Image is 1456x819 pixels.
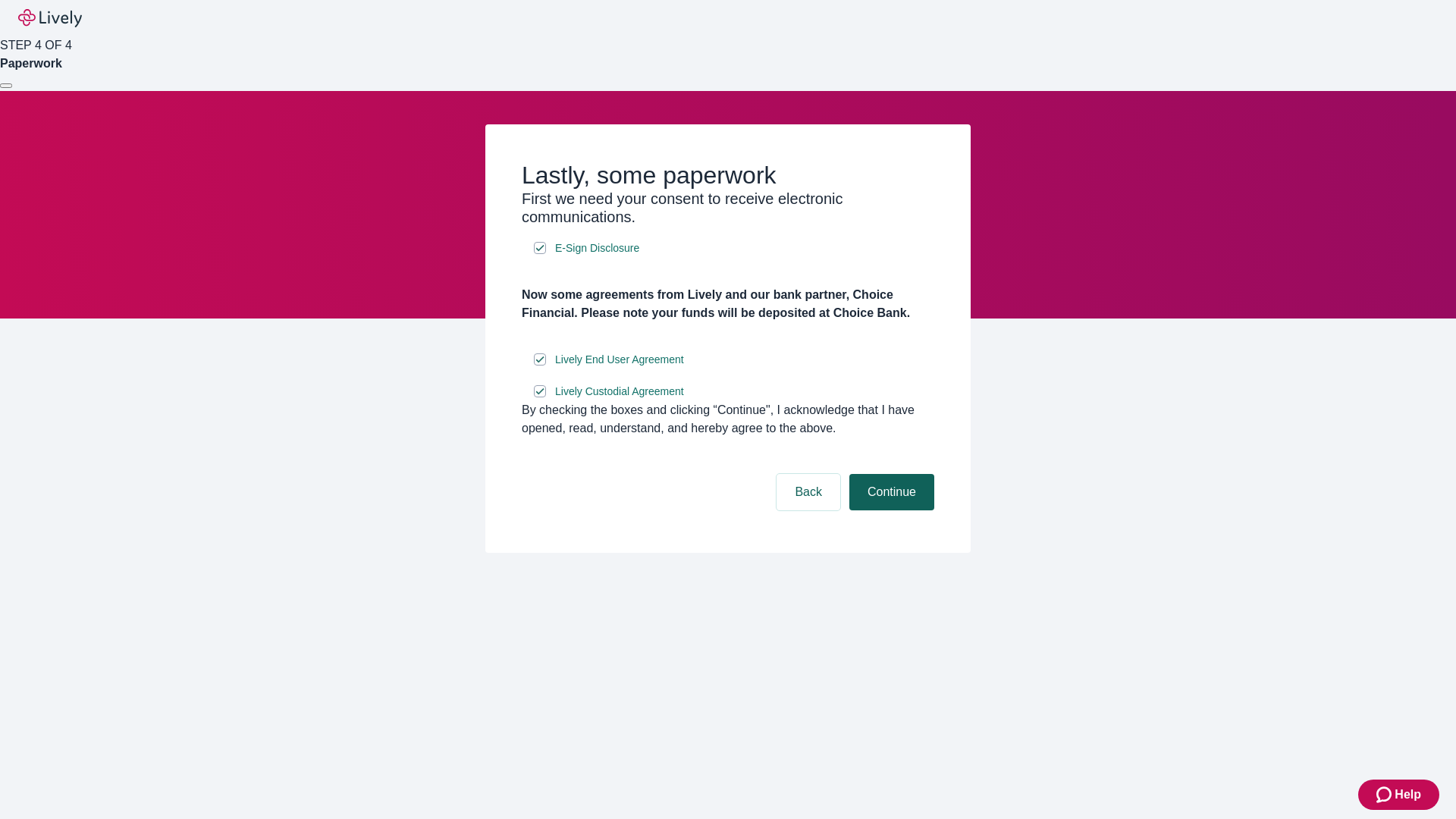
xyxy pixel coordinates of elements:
a: e-sign disclosure document [552,382,687,401]
span: E-Sign Disclosure [555,240,639,256]
img: Lively [18,9,82,27]
span: Lively End User Agreement [555,352,684,368]
span: Lively Custodial Agreement [555,384,684,400]
h3: First we need your consent to receive electronic communications. [522,190,934,226]
h4: Now some agreements from Lively and our bank partner, Choice Financial. Please note your funds wi... [522,286,934,322]
div: By checking the boxes and clicking “Continue", I acknowledge that I have opened, read, understand... [522,401,934,438]
svg: Zendesk support icon [1376,786,1395,804]
a: e-sign disclosure document [552,350,687,369]
button: Back [777,474,840,510]
button: Continue [849,474,934,510]
span: Help [1395,786,1421,804]
h2: Lastly, some paperwork [522,161,934,190]
button: Zendesk support iconHelp [1358,780,1439,810]
a: e-sign disclosure document [552,239,642,258]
